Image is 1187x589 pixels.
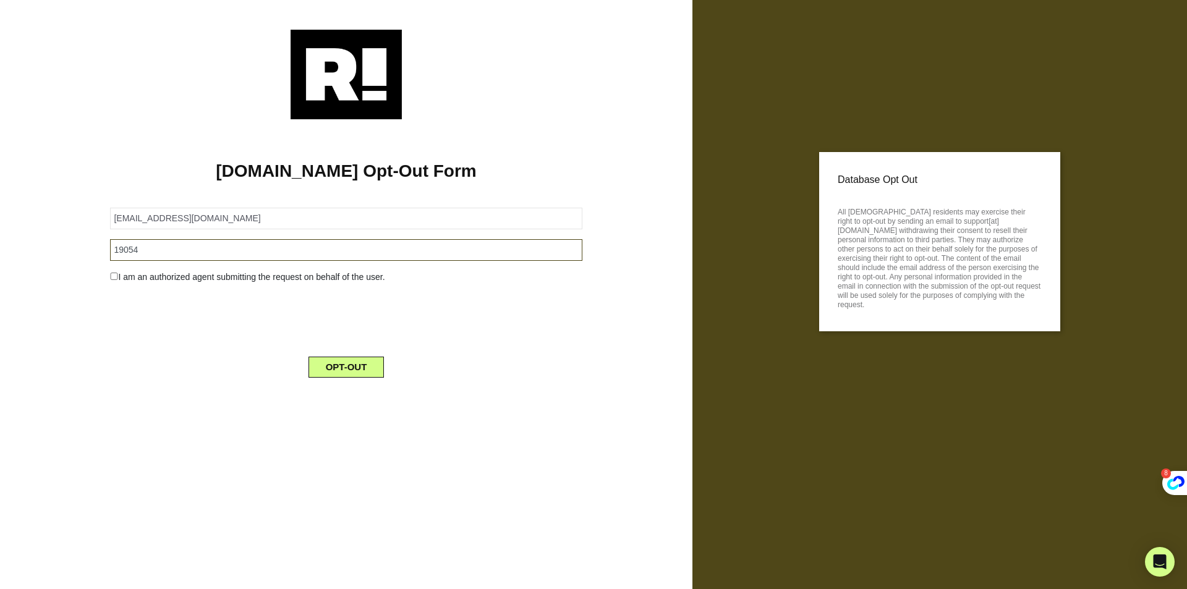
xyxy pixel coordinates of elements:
img: Retention.com [291,30,402,119]
p: Database Opt Out [838,171,1042,189]
div: I am an authorized agent submitting the request on behalf of the user. [101,271,591,284]
div: Open Intercom Messenger [1145,547,1175,577]
button: OPT-OUT [308,357,385,378]
h1: [DOMAIN_NAME] Opt-Out Form [19,161,674,182]
iframe: reCAPTCHA [252,294,440,342]
p: All [DEMOGRAPHIC_DATA] residents may exercise their right to opt-out by sending an email to suppo... [838,204,1042,310]
input: Zipcode [110,239,582,261]
input: Email Address [110,208,582,229]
